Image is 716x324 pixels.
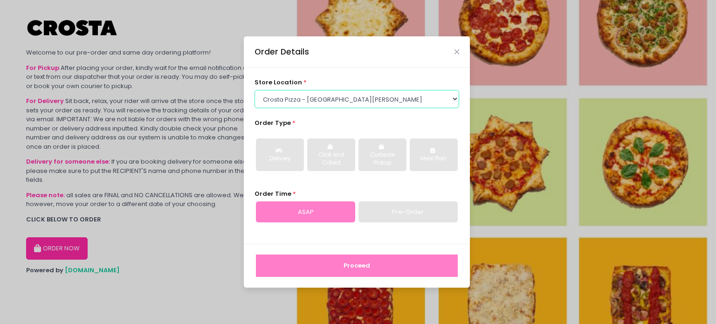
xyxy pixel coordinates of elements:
button: Meal Plan [410,138,458,171]
button: Click and Collect [307,138,355,171]
span: Order Type [255,118,291,127]
button: Proceed [256,255,458,277]
span: Order Time [255,189,291,198]
div: Curbside Pickup [365,151,400,167]
span: store location [255,78,302,87]
div: Meal Plan [416,155,451,163]
button: Delivery [256,138,304,171]
div: Click and Collect [314,151,349,167]
div: Delivery [262,155,297,163]
div: Order Details [255,46,309,58]
button: Curbside Pickup [358,138,406,171]
button: Close [454,49,459,54]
